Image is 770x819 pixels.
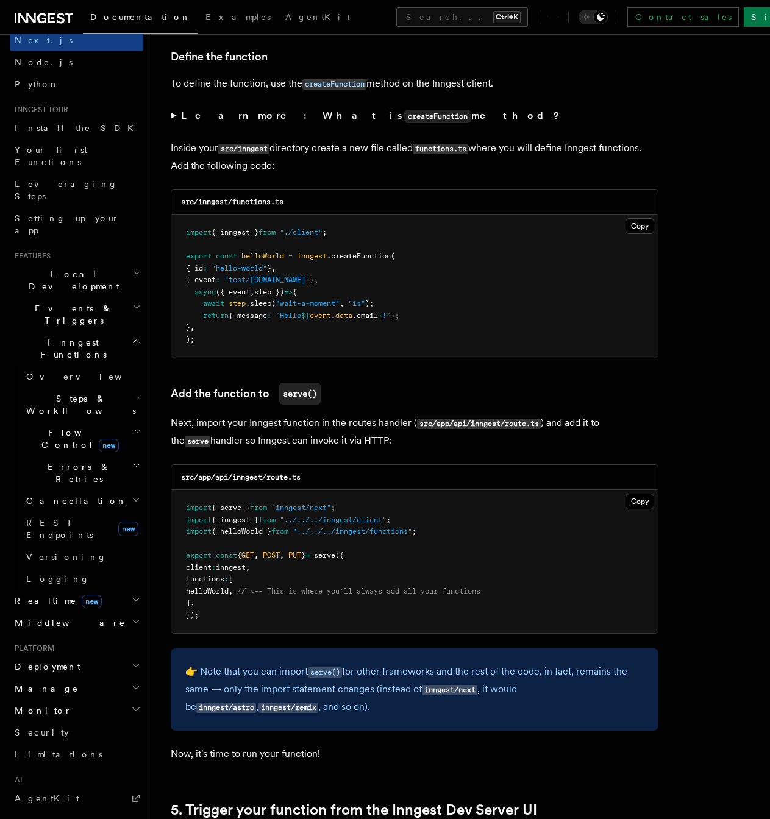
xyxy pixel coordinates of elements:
[246,299,271,308] span: .sleep
[382,311,391,320] span: !`
[196,703,256,713] code: inngest/astro
[229,587,233,595] span: ,
[10,775,23,785] span: AI
[15,213,119,235] span: Setting up your app
[271,527,288,536] span: from
[82,595,102,608] span: new
[422,685,477,695] code: inngest/next
[280,228,323,236] span: "./client"
[10,787,143,809] a: AgentKit
[15,793,79,803] span: AgentKit
[301,551,305,559] span: }
[26,518,93,540] span: REST Endpoints
[186,335,194,344] span: );
[340,299,344,308] span: ,
[10,51,143,73] a: Node.js
[271,299,276,308] span: (
[21,568,143,590] a: Logging
[203,264,207,272] span: :
[171,75,658,93] p: To define the function, use the method on the Inngest client.
[185,436,210,447] code: serve
[10,268,133,292] span: Local Development
[323,228,327,236] span: ;
[21,546,143,568] a: Versioning
[21,490,143,512] button: Cancellation
[396,7,528,27] button: Search...Ctrl+K
[246,563,250,572] span: ,
[293,288,297,296] span: {
[271,264,276,272] span: ,
[21,427,134,451] span: Flow Control
[83,4,198,34] a: Documentation
[186,527,212,536] span: import
[254,551,258,559] span: ,
[627,7,739,27] a: Contact sales
[171,414,658,450] p: Next, import your Inngest function in the routes handler ( ) and add it to the handler so Inngest...
[15,750,102,759] span: Limitations
[335,551,344,559] span: ({
[10,682,79,695] span: Manage
[15,79,59,89] span: Python
[229,575,233,583] span: [
[186,516,212,524] span: import
[10,297,143,331] button: Events & Triggers
[10,336,132,361] span: Inngest Functions
[21,456,143,490] button: Errors & Retries
[186,275,216,284] span: { event
[21,392,136,417] span: Steps & Workflows
[190,598,194,607] span: ,
[21,422,143,456] button: Flow Controlnew
[10,661,80,673] span: Deployment
[171,107,658,125] summary: Learn more: What iscreateFunctionmethod?
[258,228,276,236] span: from
[186,587,229,595] span: helloWorld
[10,263,143,297] button: Local Development
[186,575,224,583] span: functions
[280,516,387,524] span: "../../../inngest/client"
[21,366,143,388] a: Overview
[417,419,541,429] code: src/app/api/inngest/route.ts
[308,665,342,677] a: serve()
[10,251,51,261] span: Features
[212,563,216,572] span: :
[250,503,267,512] span: from
[216,563,246,572] span: inngest
[10,73,143,95] a: Python
[10,678,143,700] button: Manage
[186,598,190,607] span: ]
[15,57,73,67] span: Node.js
[314,551,335,559] span: serve
[10,302,133,327] span: Events & Triggers
[181,197,283,206] code: src/inngest/functions.ts
[15,35,73,45] span: Next.js
[21,461,132,485] span: Errors & Retries
[250,288,254,296] span: ,
[181,110,562,121] strong: Learn more: What is method?
[10,617,126,629] span: Middleware
[271,503,331,512] span: "inngest/next"
[229,311,267,320] span: { message
[10,595,102,607] span: Realtime
[21,512,143,546] a: REST Endpointsnew
[10,331,143,366] button: Inngest Functions
[327,252,391,260] span: .createFunction
[10,721,143,743] a: Security
[310,275,314,284] span: }
[365,299,374,308] span: );
[171,383,321,405] a: Add the function toserve()
[10,612,143,634] button: Middleware
[216,288,250,296] span: ({ event
[186,611,199,619] span: });
[279,383,321,405] code: serve()
[280,551,284,559] span: ,
[348,299,365,308] span: "1s"
[26,372,152,381] span: Overview
[404,110,471,123] code: createFunction
[212,516,258,524] span: { inngest }
[216,551,237,559] span: const
[190,323,194,331] span: ,
[185,663,644,716] p: 👉 Note that you can import for other frameworks and the rest of the code, in fact, remains the sa...
[10,29,143,51] a: Next.js
[171,801,537,818] a: 5. Trigger your function from the Inngest Dev Server UI
[352,311,378,320] span: .email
